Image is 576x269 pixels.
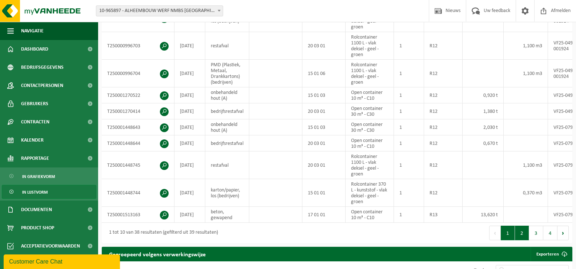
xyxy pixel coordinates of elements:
[302,207,346,223] td: 17 01 01
[504,32,548,60] td: 1,100 m3
[205,135,249,151] td: bedrijfsrestafval
[205,119,249,135] td: onbehandeld hout (A)
[21,58,64,76] span: Bedrijfsgegevens
[102,32,174,60] td: T250000996703
[424,179,463,207] td: R12
[346,179,394,207] td: Rolcontainer 370 L - kunststof - vlak deksel - geel - groen
[424,151,463,179] td: R12
[489,226,501,240] button: Previous
[394,103,424,119] td: 1
[394,87,424,103] td: 1
[394,207,424,223] td: 1
[302,179,346,207] td: 15 01 01
[463,119,504,135] td: 2,030 t
[504,151,548,179] td: 1,100 m3
[22,185,48,199] span: In lijstvorm
[21,131,44,149] span: Kalender
[501,226,515,240] button: 1
[394,179,424,207] td: 1
[302,32,346,60] td: 20 03 01
[346,135,394,151] td: Open container 10 m³ - C10
[102,151,174,179] td: T250001448745
[504,60,548,87] td: 1,100 m3
[174,179,205,207] td: [DATE]
[205,60,249,87] td: PMD (Plastiek, Metaal, Drankkartons) (bedrijven)
[557,226,569,240] button: Next
[174,87,205,103] td: [DATE]
[21,40,48,58] span: Dashboard
[394,32,424,60] td: 1
[346,151,394,179] td: Rolcontainer 1100 L - vlak deksel - geel - groen
[21,219,54,237] span: Product Shop
[424,32,463,60] td: R12
[21,237,80,255] span: Acceptatievoorwaarden
[21,149,49,167] span: Rapportage
[302,60,346,87] td: 15 01 06
[21,201,52,219] span: Documenten
[302,87,346,103] td: 15 01 03
[21,113,49,131] span: Contracten
[174,135,205,151] td: [DATE]
[102,135,174,151] td: T250001448644
[302,151,346,179] td: 20 03 01
[302,135,346,151] td: 20 03 01
[102,60,174,87] td: T250000996704
[96,5,223,16] span: 10-965897 - ALHEEMBOUW WERF NMBS MECHELEN WAB2481 - MECHELEN
[174,207,205,223] td: [DATE]
[463,207,504,223] td: 13,620 t
[102,119,174,135] td: T250001448643
[2,169,96,183] a: In grafiekvorm
[174,60,205,87] td: [DATE]
[21,95,48,113] span: Gebruikers
[394,119,424,135] td: 1
[346,32,394,60] td: Rolcontainer 1100 L - vlak deksel - geel - groen
[394,135,424,151] td: 1
[504,179,548,207] td: 0,370 m3
[22,170,55,183] span: In grafiekvorm
[543,226,557,240] button: 4
[96,6,223,16] span: 10-965897 - ALHEEMBOUW WERF NMBS MECHELEN WAB2481 - MECHELEN
[205,207,249,223] td: beton, gewapend
[105,226,218,240] div: 1 tot 10 van 38 resultaten (gefilterd uit 39 resultaten)
[463,135,504,151] td: 0,670 t
[102,103,174,119] td: T250001270414
[102,179,174,207] td: T250001448744
[302,103,346,119] td: 20 03 01
[205,179,249,207] td: karton/papier, los (bedrijven)
[102,247,213,261] h2: Gegroepeerd volgens verwerkingswijze
[2,185,96,199] a: In lijstvorm
[463,87,504,103] td: 0,920 t
[424,60,463,87] td: R12
[424,103,463,119] td: R12
[346,87,394,103] td: Open container 10 m³ - C10
[424,135,463,151] td: R12
[174,103,205,119] td: [DATE]
[174,119,205,135] td: [DATE]
[346,103,394,119] td: Open container 30 m³ - C30
[205,103,249,119] td: bedrijfsrestafval
[205,151,249,179] td: restafval
[21,22,44,40] span: Navigatie
[205,87,249,103] td: onbehandeld hout (A)
[394,151,424,179] td: 1
[346,60,394,87] td: Rolcontainer 1100 L - vlak deksel - geel - groen
[102,207,174,223] td: T250001513163
[424,119,463,135] td: R12
[531,247,572,261] a: Exporteren
[463,103,504,119] td: 1,380 t
[21,76,63,95] span: Contactpersonen
[424,87,463,103] td: R12
[529,226,543,240] button: 3
[4,253,121,269] iframe: chat widget
[346,119,394,135] td: Open container 30 m³ - C30
[302,119,346,135] td: 15 01 03
[346,207,394,223] td: Open container 10 m³ - C10
[394,60,424,87] td: 1
[174,32,205,60] td: [DATE]
[515,226,529,240] button: 2
[205,32,249,60] td: restafval
[102,87,174,103] td: T250001270522
[174,151,205,179] td: [DATE]
[424,207,463,223] td: R13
